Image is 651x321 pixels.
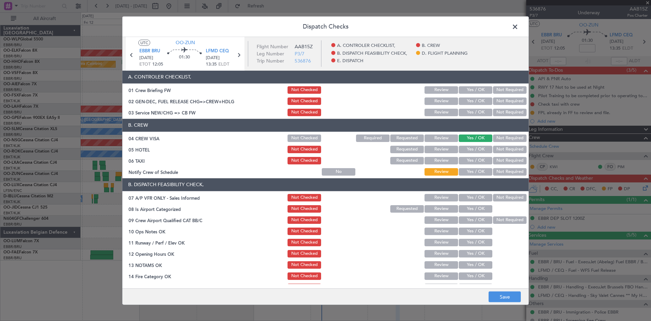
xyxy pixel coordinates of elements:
[493,216,527,224] button: Not Required
[493,146,527,153] button: Not Required
[493,157,527,164] button: Not Required
[493,194,527,201] button: Not Required
[493,135,527,142] button: Not Required
[493,109,527,116] button: Not Required
[493,168,527,176] button: Not Required
[122,16,529,37] header: Dispatch Checks
[493,97,527,105] button: Not Required
[493,86,527,94] button: Not Required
